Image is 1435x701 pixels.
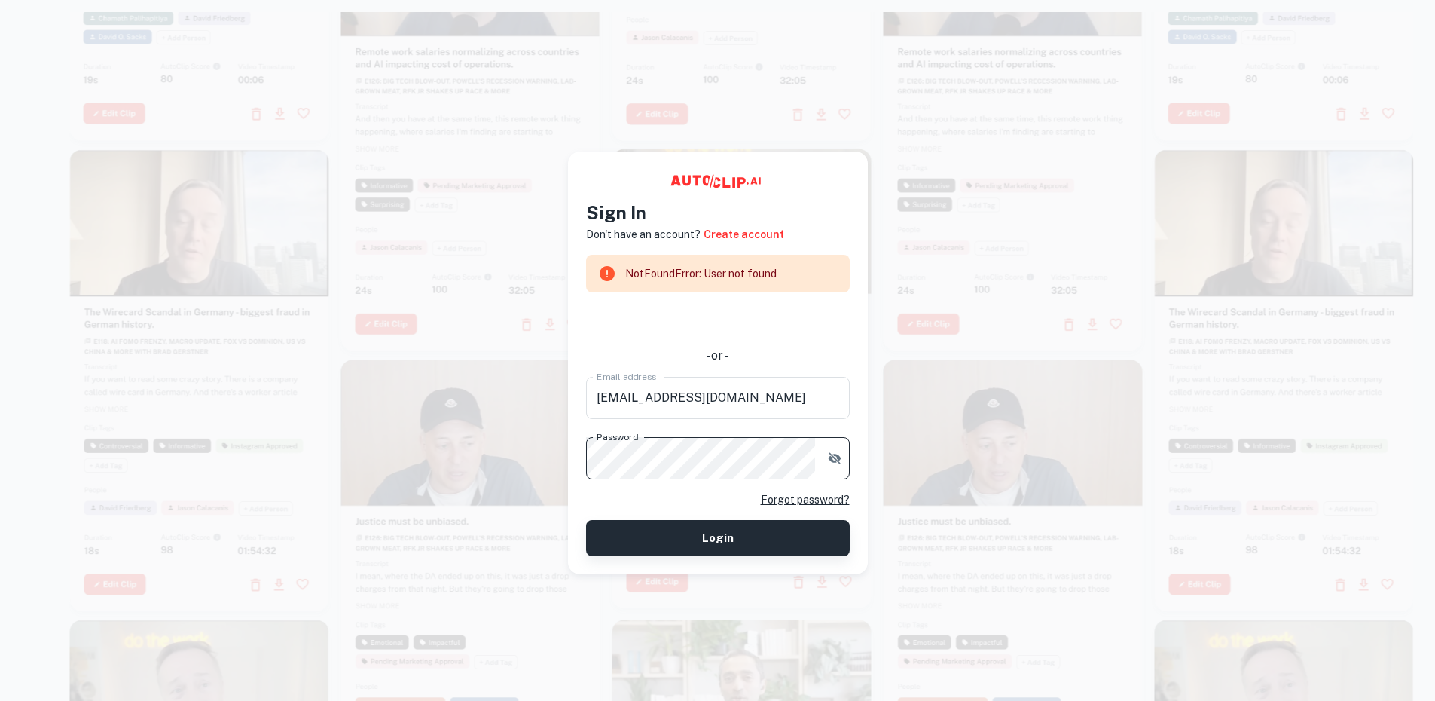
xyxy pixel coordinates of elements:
[704,226,784,243] a: Create account
[586,347,850,365] div: - or -
[586,520,850,556] button: Login
[579,303,857,336] iframe: “使用 Google 账号登录”按钮
[612,149,872,608] img: card6.webp
[586,199,850,226] h4: Sign In
[597,430,638,443] label: Password
[597,370,656,383] label: Email address
[761,491,850,508] a: Forgot password?
[586,226,701,243] p: Don't have an account?
[625,259,777,288] div: NotFoundError: User not found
